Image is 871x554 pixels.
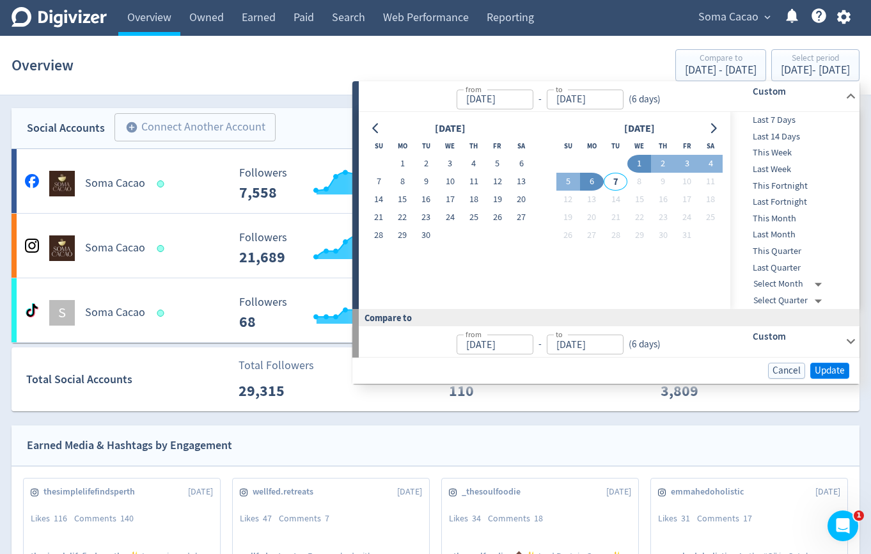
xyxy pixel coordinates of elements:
[414,191,438,209] button: 16
[675,155,698,173] button: 3
[604,191,627,209] button: 14
[449,512,488,525] div: Likes
[397,486,422,498] span: [DATE]
[753,292,827,309] div: Select Quarter
[263,512,272,524] span: 47
[604,137,627,155] th: Tuesday
[85,241,145,256] h5: Soma Cacao
[730,146,857,160] span: This Week
[781,54,850,65] div: Select period
[12,278,859,342] a: SSoma Cacao Followers --- Followers 68 3% Engagements 0 Engagements 0 100% Video Views 0 Video Vi...
[12,45,74,86] h1: Overview
[462,191,485,209] button: 18
[556,84,563,95] label: to
[743,512,752,524] span: 17
[624,92,666,107] div: ( 6 days )
[485,209,509,226] button: 26
[604,173,627,191] button: 7
[762,12,773,23] span: expand_more
[730,145,857,161] div: This Week
[753,329,840,344] h6: Custom
[651,155,675,173] button: 2
[49,171,75,196] img: Soma Cacao undefined
[125,121,138,134] span: add_circle
[367,191,391,209] button: 14
[580,173,604,191] button: 6
[556,226,580,244] button: 26
[391,226,414,244] button: 29
[604,226,627,244] button: 28
[449,379,522,402] p: 110
[658,512,697,525] div: Likes
[510,155,533,173] button: 6
[472,512,481,524] span: 34
[699,137,723,155] th: Saturday
[730,178,857,194] div: This Fortnight
[414,155,438,173] button: 2
[462,137,485,155] th: Thursday
[627,155,651,173] button: 1
[828,510,858,541] iframe: Intercom live chat
[681,512,690,524] span: 31
[624,337,661,352] div: ( 6 days )
[367,209,391,226] button: 21
[431,120,469,138] div: [DATE]
[627,173,651,191] button: 8
[675,209,698,226] button: 24
[730,179,857,193] span: This Fortnight
[620,120,659,138] div: [DATE]
[730,228,857,242] span: Last Month
[74,512,141,525] div: Comments
[359,81,859,112] div: from-to(6 days)Custom
[466,329,482,340] label: from
[730,195,857,209] span: Last Fortnight
[462,486,528,498] span: _thesoulfoodie
[556,173,580,191] button: 5
[580,137,604,155] th: Monday
[730,112,857,129] div: Last 7 Days
[730,113,857,127] span: Last 7 Days
[556,209,580,226] button: 19
[391,209,414,226] button: 22
[233,167,425,201] svg: Followers ---
[698,7,758,28] span: Soma Cacao
[114,113,276,141] button: Connect Another Account
[462,155,485,173] button: 4
[675,226,698,244] button: 31
[367,226,391,244] button: 28
[438,191,462,209] button: 17
[556,191,580,209] button: 12
[438,137,462,155] th: Wednesday
[510,191,533,209] button: 20
[414,137,438,155] th: Tuesday
[580,226,604,244] button: 27
[54,512,67,524] span: 116
[699,173,723,191] button: 11
[627,137,651,155] th: Wednesday
[391,155,414,173] button: 1
[675,173,698,191] button: 10
[533,92,547,107] div: -
[43,486,142,498] span: thesimplelifefindsperth
[651,173,675,191] button: 9
[556,137,580,155] th: Sunday
[239,379,312,402] p: 29,315
[781,65,850,76] div: [DATE] - [DATE]
[651,226,675,244] button: 30
[485,173,509,191] button: 12
[120,512,134,524] span: 140
[253,486,320,498] span: wellfed.retreats
[31,512,74,525] div: Likes
[771,49,859,81] button: Select period[DATE]- [DATE]
[730,161,857,178] div: Last Week
[815,366,845,376] span: Update
[49,300,75,326] div: S
[534,512,543,524] span: 18
[279,512,336,525] div: Comments
[188,486,213,498] span: [DATE]
[510,173,533,191] button: 13
[26,370,230,389] div: Total Social Accounts
[485,191,509,209] button: 19
[85,176,145,191] h5: Soma Cacao
[438,209,462,226] button: 24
